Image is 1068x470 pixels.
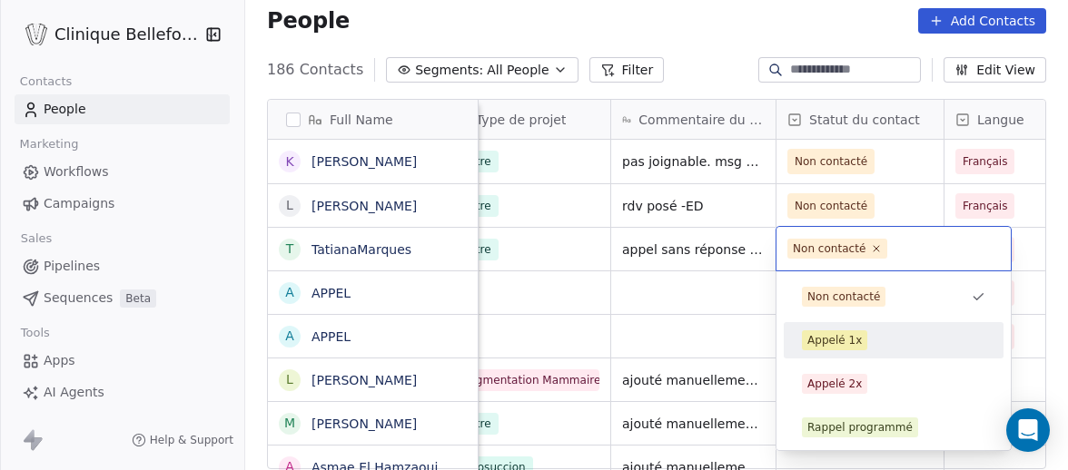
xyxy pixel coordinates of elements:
[807,419,913,436] div: Rappel programmé
[807,376,862,392] div: Appelé 2x
[807,332,862,348] div: Appelé 1x
[807,289,880,305] div: Non contacté
[793,240,865,257] div: Non contacté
